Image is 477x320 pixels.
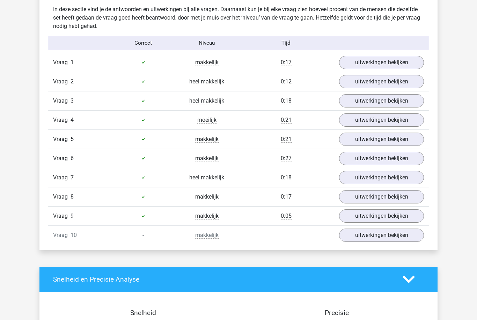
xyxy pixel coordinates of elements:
span: makkelijk [195,136,219,143]
span: Vraag [53,59,71,67]
span: Vraag [53,174,71,182]
span: 6 [71,155,74,162]
span: 0:27 [281,155,292,162]
span: 3 [71,98,74,104]
span: 0:21 [281,136,292,143]
span: 8 [71,194,74,200]
span: makkelijk [195,59,219,66]
a: uitwerkingen bekijken [339,229,424,242]
a: uitwerkingen bekijken [339,56,424,69]
span: Vraag [53,231,71,240]
span: makkelijk [195,194,219,201]
div: Niveau [175,39,239,47]
span: Vraag [53,155,71,163]
span: Vraag [53,135,71,144]
span: 2 [71,79,74,85]
span: 4 [71,117,74,124]
div: Correct [112,39,175,47]
h4: Precisie [247,309,427,317]
span: Vraag [53,193,71,201]
span: makkelijk [195,213,219,220]
span: 9 [71,213,74,219]
span: Vraag [53,97,71,105]
span: 0:17 [281,59,292,66]
a: uitwerkingen bekijken [339,191,424,204]
h4: Snelheid en Precisie Analyse [53,276,392,284]
span: 0:12 [281,79,292,85]
a: uitwerkingen bekijken [339,210,424,223]
a: uitwerkingen bekijken [339,152,424,165]
div: Tijd [239,39,334,47]
span: 7 [71,174,74,181]
span: 0:05 [281,213,292,220]
div: - [111,231,175,240]
a: uitwerkingen bekijken [339,75,424,89]
h4: Snelheid [53,309,233,317]
div: In deze sectie vind je de antwoorden en uitwerkingen bij alle vragen. Daarnaast kun je bij elke v... [48,6,429,31]
span: moeilijk [197,117,217,124]
span: 5 [71,136,74,143]
span: 0:17 [281,194,292,201]
span: Vraag [53,116,71,125]
span: heel makkelijk [189,79,224,85]
a: uitwerkingen bekijken [339,95,424,108]
span: makkelijk [195,155,219,162]
span: 10 [71,232,77,239]
span: Vraag [53,78,71,86]
span: 0:21 [281,117,292,124]
span: heel makkelijk [189,98,224,105]
span: heel makkelijk [189,174,224,181]
span: 1 [71,59,74,66]
a: uitwerkingen bekijken [339,133,424,146]
span: 0:18 [281,98,292,105]
span: Vraag [53,212,71,221]
a: uitwerkingen bekijken [339,171,424,185]
span: 0:18 [281,174,292,181]
span: makkelijk [195,232,219,239]
a: uitwerkingen bekijken [339,114,424,127]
